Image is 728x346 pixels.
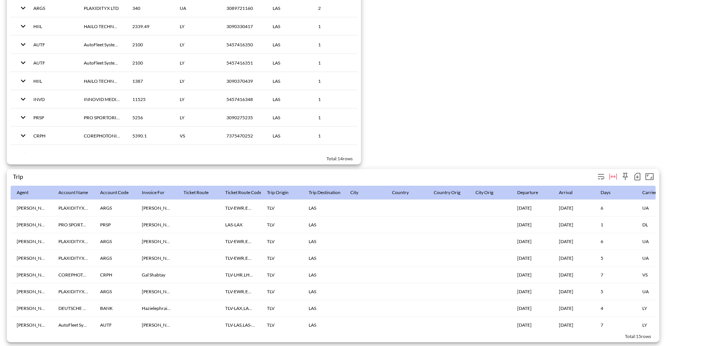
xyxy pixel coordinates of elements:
[303,216,344,233] th: LAS
[17,147,30,160] button: expand row
[174,90,220,108] th: LY
[174,17,220,35] th: LY
[78,127,126,145] th: COREPHOTONICS LTD
[52,300,94,317] th: DEUTSCHE SECURITIES ISRAEL LTD
[553,216,595,233] th: 08/01/2026
[607,171,619,183] div: Toggle table layout between fixed and auto (default: auto)
[11,250,52,267] th: Shahar Almoslinos
[303,283,344,300] th: LAS
[94,250,136,267] th: ARGS
[559,188,573,197] div: Arrival
[94,283,136,300] th: ARGS
[52,283,94,300] th: PLAXIDITYX LTD
[17,188,38,197] span: Agent
[267,188,298,197] span: Trip Origin
[553,233,595,250] th: 10/01/2026
[126,36,174,54] th: 2100
[392,188,409,197] div: Country
[511,216,553,233] th: 08/01/2026
[17,188,28,197] div: Agent
[13,173,595,180] div: Trip
[303,300,344,317] th: LAS
[642,188,667,197] span: Carrier
[11,216,52,233] th: Gal Hadad
[27,145,77,163] th: ARGS
[511,267,553,283] th: 05/01/2026
[136,233,177,250] th: Ran Ishshalom
[595,283,636,300] th: 5
[312,109,357,126] th: 1
[126,145,174,163] th: 3958
[636,233,678,250] th: UA
[11,317,52,333] th: Shimshon Hoffman
[312,72,357,90] th: 1
[219,317,261,333] th: TLV-LAS,LAS-TLV
[94,233,136,250] th: ARGS
[78,90,126,108] th: INNOVID MEDIA LTD
[52,250,94,267] th: PLAXIDITYX LTD
[267,109,312,126] th: LAS
[636,317,678,333] th: LY
[261,283,303,300] th: TLV
[601,188,620,197] span: Days
[553,283,595,300] th: 09/01/2026
[553,200,595,216] th: 10/01/2026
[511,200,553,216] th: 05/01/2026
[220,36,267,54] th: 5457416350
[17,38,30,51] button: expand row
[126,109,174,126] th: 5256
[312,127,357,145] th: 1
[261,267,303,283] th: TLV
[136,200,177,216] th: Zeev Farkash
[58,188,88,197] div: Account Name
[636,200,678,216] th: UA
[219,250,261,267] th: TLV-EWR,EWR-LAS,LAS-EWR,EWR-TLV
[136,267,177,283] th: Gal Shabtay
[126,17,174,35] th: 2339.49
[52,200,94,216] th: PLAXIDITYX LTD
[27,54,77,72] th: AUTF
[220,17,267,35] th: 3090330417
[595,233,636,250] th: 6
[312,36,357,54] th: 1
[309,188,340,197] div: Trip Destination
[517,188,548,197] span: Departure
[174,145,220,163] th: UA
[100,188,129,197] div: Account Code
[219,300,261,317] th: TLV-LAX,LAX-LAS,LAS-LAX,LAX-TLV
[225,188,264,197] div: Ticket Route Codes
[261,233,303,250] th: TLV
[267,127,312,145] th: LAS
[517,188,538,197] div: Departure
[220,72,267,90] th: 3090370439
[595,216,636,233] th: 1
[174,127,220,145] th: VS
[267,17,312,35] th: LAS
[136,283,177,300] th: Ronen Smoly
[184,188,218,197] span: Ticket Route
[312,90,357,108] th: 1
[350,188,368,197] span: City
[595,200,636,216] th: 6
[261,216,303,233] th: TLV
[261,300,303,317] th: TLV
[94,200,136,216] th: ARGS
[52,267,94,283] th: COREPHOTONICS LTD
[267,145,312,163] th: LAS
[126,72,174,90] th: 1387
[126,90,174,108] th: 11525
[511,283,553,300] th: 05/01/2026
[643,171,656,183] button: Fullscreen
[174,54,220,72] th: LY
[27,17,77,35] th: HIIL
[303,267,344,283] th: LAS
[303,250,344,267] th: LAS
[595,267,636,283] th: 7
[220,127,267,145] th: 7375470252
[636,216,678,233] th: DL
[303,317,344,333] th: LAS
[553,250,595,267] th: 09/01/2026
[220,90,267,108] th: 5457416348
[52,216,94,233] th: PRO SPORTORITY (ISRAEL) LTD
[11,200,52,216] th: Shahar Almoslinos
